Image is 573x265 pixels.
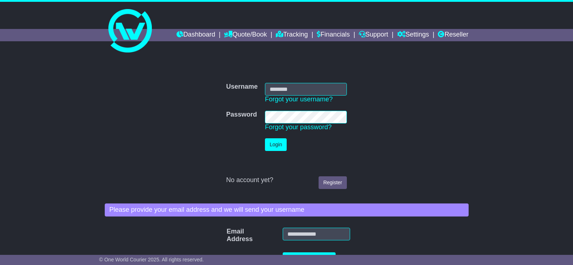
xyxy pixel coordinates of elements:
a: Financials [317,29,350,41]
a: Dashboard [177,29,215,41]
button: Login [265,138,287,151]
label: Username [226,83,258,91]
a: Register [319,176,347,189]
a: Forgot your password? [265,123,332,131]
span: © One World Courier 2025. All rights reserved. [99,257,204,262]
a: Forgot your username? [265,96,333,103]
label: Password [226,111,257,119]
div: No account yet? [226,176,347,184]
a: Reseller [438,29,468,41]
button: Recover Username [283,252,336,265]
a: Support [359,29,388,41]
a: Quote/Book [224,29,267,41]
a: Settings [397,29,429,41]
div: Please provide your email address and we will send your username [105,203,469,216]
label: Email Address [223,228,236,243]
a: Tracking [276,29,308,41]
